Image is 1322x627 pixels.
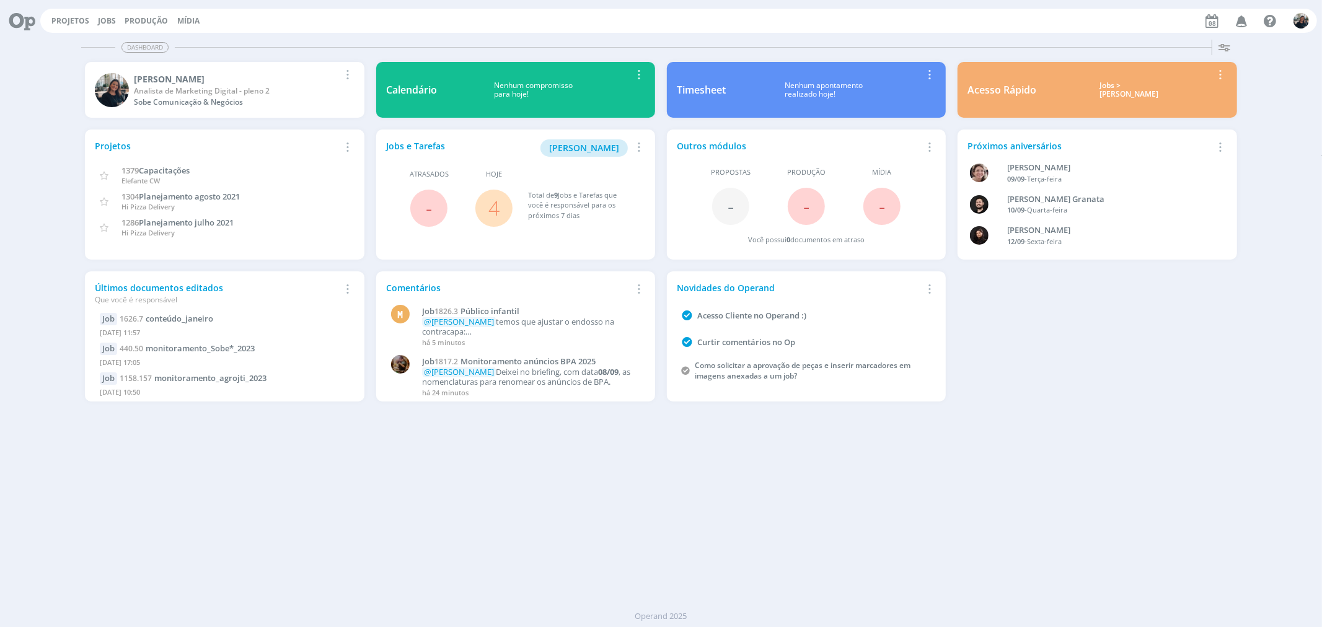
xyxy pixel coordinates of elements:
span: 1286 [121,217,139,228]
div: Que você é responsável [95,294,340,305]
a: Acesso Cliente no Operand :) [697,310,806,321]
span: Planejamento julho 2021 [139,217,234,228]
div: M [391,305,410,323]
div: Bruno Corralo Granata [1007,193,1207,206]
span: Quarta-feira [1027,205,1067,214]
span: Atrasados [410,169,449,180]
div: Últimos documentos editados [95,281,340,305]
span: Propostas [711,167,751,178]
a: Como solicitar a aprovação de peças e inserir marcadores em imagens anexadas a um job? [695,360,910,381]
img: L [970,226,989,245]
div: Sobe Comunicação & Negócios [134,97,340,108]
a: Projetos [51,15,89,26]
a: 1286Planejamento julho 2021 [121,216,234,228]
a: 4 [488,195,500,221]
div: Comentários [386,281,631,294]
a: Job1817.2Monitoramento anúncios BPA 2025 [422,357,638,367]
span: 09/09 [1007,174,1025,183]
span: Hi Pizza Delivery [121,202,175,211]
div: Job [100,313,117,325]
a: 1304Planejamento agosto 2021 [121,190,240,202]
button: [PERSON_NAME] [540,139,628,157]
span: Monitoramento anúncios BPA 2025 [460,356,596,367]
div: Projetos [95,139,340,152]
div: - [1007,237,1207,247]
span: monitoramento_Sobe*_2023 [146,343,255,354]
div: Aline Beatriz Jackisch [1007,162,1207,174]
div: Nenhum apontamento realizado hoje! [726,81,922,99]
span: Sexta-feira [1027,237,1062,246]
a: Jobs [98,15,116,26]
button: M [1293,10,1310,32]
div: Job [100,343,117,355]
div: Acesso Rápido [967,82,1036,97]
span: 440.50 [120,343,143,354]
span: - [426,195,432,221]
a: M[PERSON_NAME]Analista de Marketing Digital - pleno 2Sobe Comunicação & Negócios [85,62,364,118]
button: Mídia [174,16,203,26]
span: - [728,193,734,219]
span: 1826.3 [434,306,458,317]
span: Produção [787,167,826,178]
p: temos que ajustar o endosso na contracapa: [422,317,638,336]
span: Hi Pizza Delivery [121,228,175,237]
div: Jobs > [PERSON_NAME] [1046,81,1212,99]
span: Capacitações [139,165,190,176]
span: há 5 minutos [422,338,465,347]
a: 440.50monitoramento_Sobe*_2023 [120,343,255,354]
div: Nenhum compromisso para hoje! [437,81,631,99]
div: Outros módulos [677,139,922,152]
div: [DATE] 10:50 [100,385,349,403]
span: Público infantil [460,305,519,317]
div: Mayara Peruzzo [134,72,340,85]
div: Novidades do Operand [677,281,922,294]
span: Mídia [873,167,892,178]
span: [PERSON_NAME] [549,142,619,154]
img: A [970,164,989,182]
span: - [803,193,809,219]
span: 1626.7 [120,313,143,324]
p: Deixei no briefing, com data , as nomenclaturas para renomear os anúncios de BPA. [422,367,638,387]
div: Jobs e Tarefas [386,139,631,157]
a: TimesheetNenhum apontamentorealizado hoje! [667,62,946,118]
button: Jobs [94,16,120,26]
div: Job [100,372,117,385]
div: Próximos aniversários [967,139,1212,152]
span: 12/09 [1007,237,1025,246]
div: Calendário [386,82,437,97]
span: 10/09 [1007,205,1025,214]
div: Luana da Silva de Andrade [1007,224,1207,237]
span: 1304 [121,191,139,202]
a: [PERSON_NAME] [540,141,628,153]
div: - [1007,174,1207,185]
img: M [95,73,129,107]
span: 1158.157 [120,373,152,384]
span: Terça-feira [1027,174,1062,183]
span: há 24 minutos [422,388,469,397]
span: Hoje [486,169,502,180]
a: Curtir comentários no Op [697,336,795,348]
span: Elefante CW [121,176,160,185]
a: Mídia [177,15,200,26]
span: 1817.2 [434,356,458,367]
div: Timesheet [677,82,726,97]
div: [DATE] 11:57 [100,325,349,343]
span: monitoramento_agrojti_2023 [154,372,267,384]
button: Produção [121,16,172,26]
a: 1158.157monitoramento_agrojti_2023 [120,372,267,384]
div: - [1007,205,1207,216]
span: @[PERSON_NAME] [424,366,494,377]
a: 1379Capacitações [121,164,190,176]
img: A [391,355,410,374]
div: [DATE] 17:05 [100,355,349,373]
span: 9 [554,190,558,199]
div: Total de Jobs e Tarefas que você é responsável para os próximos 7 dias [528,190,633,221]
span: 0 [787,235,790,244]
a: Produção [125,15,168,26]
img: M [1293,13,1309,28]
strong: 08/09 [598,366,619,377]
span: - [879,193,885,219]
span: 1379 [121,165,139,176]
div: Você possui documentos em atraso [748,235,865,245]
span: conteúdo_janeiro [146,313,213,324]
